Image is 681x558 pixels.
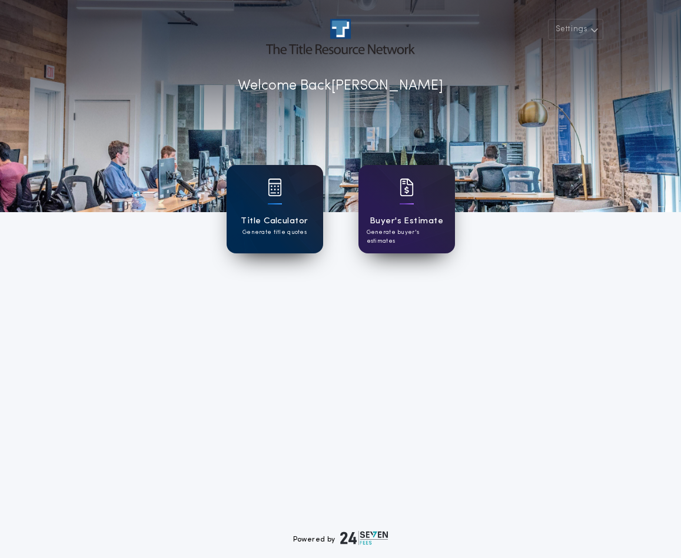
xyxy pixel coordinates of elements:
button: Settings [548,19,603,40]
img: logo [340,531,388,545]
div: Powered by [293,531,388,545]
a: card iconBuyer's EstimateGenerate buyer's estimates [358,165,455,253]
img: card icon [268,179,282,196]
a: card iconTitle CalculatorGenerate title quotes [227,165,323,253]
img: card icon [400,179,414,196]
h1: Buyer's Estimate [370,214,443,228]
img: account-logo [266,19,414,54]
p: Welcome Back [PERSON_NAME] [238,75,443,97]
p: Generate buyer's estimates [367,228,447,246]
p: Generate title quotes [242,228,307,237]
h1: Title Calculator [241,214,308,228]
